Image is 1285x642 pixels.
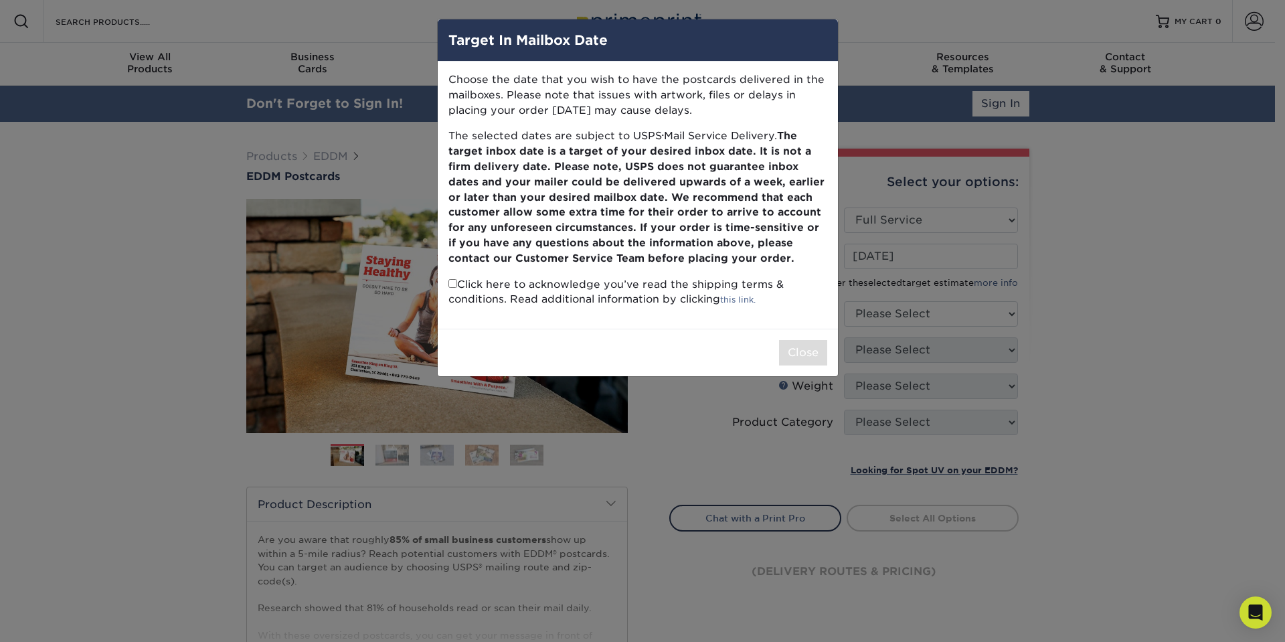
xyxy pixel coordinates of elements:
[448,72,827,118] p: Choose the date that you wish to have the postcards delivered in the mailboxes. Please note that ...
[779,340,827,366] button: Close
[448,277,827,308] p: Click here to acknowledge you’ve read the shipping terms & conditions. Read additional informatio...
[448,30,827,50] h4: Target In Mailbox Date
[1239,596,1272,629] div: Open Intercom Messenger
[662,133,664,138] small: ®
[448,129,825,264] b: The target inbox date is a target of your desired inbox date. It is not a firm delivery date. Ple...
[448,129,827,266] p: The selected dates are subject to USPS Mail Service Delivery.
[720,295,756,305] a: this link.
